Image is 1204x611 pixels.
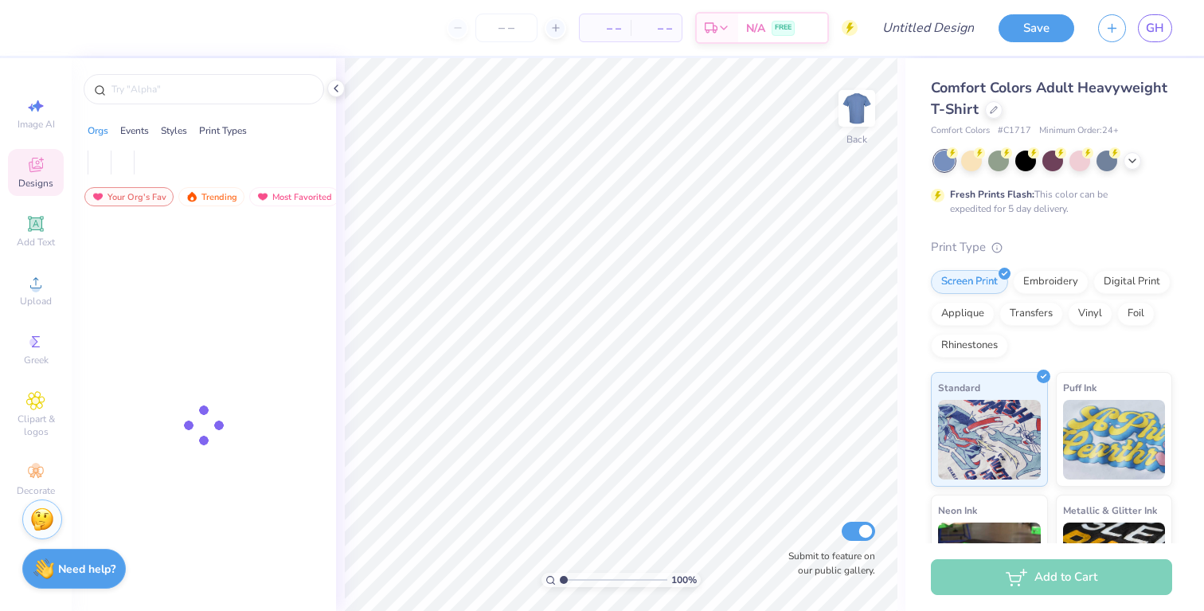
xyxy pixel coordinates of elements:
button: Save [999,14,1074,42]
input: Untitled Design [870,12,987,44]
span: Comfort Colors Adult Heavyweight T-Shirt [931,78,1167,119]
img: most_fav.gif [92,191,104,202]
img: Metallic & Glitter Ink [1063,523,1166,602]
span: Clipart & logos [8,413,64,438]
div: Rhinestones [931,334,1008,358]
div: Foil [1117,302,1155,326]
img: trending.gif [186,191,198,202]
span: Decorate [17,484,55,497]
span: GH [1146,19,1164,37]
span: FREE [775,22,792,33]
div: Screen Print [931,270,1008,294]
span: Image AI [18,118,55,131]
div: Transfers [999,302,1063,326]
label: Submit to feature on our public gallery. [780,549,875,578]
span: Greek [24,354,49,366]
div: Print Types [199,123,247,138]
div: Events [120,123,149,138]
span: – – [640,20,672,37]
img: Neon Ink [938,523,1041,602]
strong: Need help? [58,562,115,577]
span: # C1717 [998,124,1031,138]
div: Vinyl [1068,302,1112,326]
span: Minimum Order: 24 + [1039,124,1119,138]
span: Puff Ink [1063,379,1096,396]
div: Most Favorited [249,187,339,206]
span: Add Text [17,236,55,249]
img: Puff Ink [1063,400,1166,480]
div: Styles [161,123,187,138]
div: Print Type [931,238,1172,257]
input: – – [475,14,537,42]
img: Back [841,92,873,124]
div: Your Org's Fav [84,187,174,206]
div: Orgs [88,123,108,138]
a: GH [1138,14,1172,42]
span: Comfort Colors [931,124,990,138]
img: Standard [938,400,1041,480]
div: This color can be expedited for 5 day delivery. [950,187,1146,216]
input: Try "Alpha" [110,81,314,97]
div: Trending [178,187,244,206]
span: Standard [938,379,980,396]
span: Metallic & Glitter Ink [1063,502,1157,519]
img: most_fav.gif [256,191,269,202]
div: Digital Print [1093,270,1171,294]
span: Designs [18,177,53,190]
span: Upload [20,295,52,307]
span: Neon Ink [938,502,977,519]
span: N/A [746,20,765,37]
span: – – [589,20,621,37]
strong: Fresh Prints Flash: [950,188,1034,201]
div: Embroidery [1013,270,1089,294]
div: Applique [931,302,995,326]
span: 100 % [671,573,697,587]
div: Back [846,132,867,147]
